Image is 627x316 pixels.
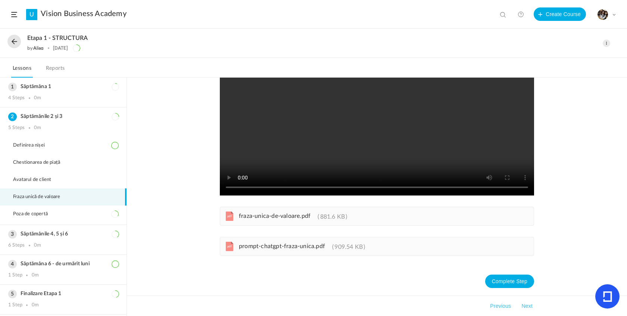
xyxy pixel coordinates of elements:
[27,46,44,51] div: by
[8,125,25,131] div: 5 Steps
[485,275,534,288] button: Complete Step
[318,214,347,220] span: 881.6 KB
[332,244,365,250] span: 909.54 KB
[8,113,118,120] h3: Săptămânile 2 și 3
[32,302,39,308] div: 0m
[41,9,127,18] a: Vision Business Academy
[27,35,88,42] span: Etapa 1 - STRUCTURA
[8,272,22,278] div: 1 Step
[34,95,41,101] div: 0m
[34,243,41,248] div: 0m
[226,212,233,221] cite: pdf
[239,243,325,249] span: prompt-chatgpt-fraza-unica.pdf
[13,177,61,183] span: Avatarul de client
[8,291,118,297] h3: Finalizare Etapa 1
[520,301,534,310] button: Next
[8,261,118,267] h3: Săptămâna 6 - de urmărit luni
[53,46,68,51] div: [DATE]
[11,63,33,78] a: Lessons
[8,95,25,101] div: 4 Steps
[239,213,311,219] span: fraza-unica-de-valoare.pdf
[13,194,69,200] span: Fraza unică de valoare
[13,211,57,217] span: Poza de copertă
[34,125,41,131] div: 0m
[33,45,44,51] a: Alisa
[13,143,54,148] span: Definirea nișei
[13,160,69,166] span: Chestionarea de piață
[32,272,39,278] div: 0m
[8,231,118,237] h3: Săptămânile 4, 5 și 6
[44,63,66,78] a: Reports
[489,301,512,310] button: Previous
[226,242,233,251] cite: pdf
[534,7,586,21] button: Create Course
[8,302,22,308] div: 1 Step
[8,84,118,90] h3: Săptămâna 1
[598,9,608,20] img: tempimagehs7pti.png
[8,243,25,248] div: 6 Steps
[26,9,37,20] a: U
